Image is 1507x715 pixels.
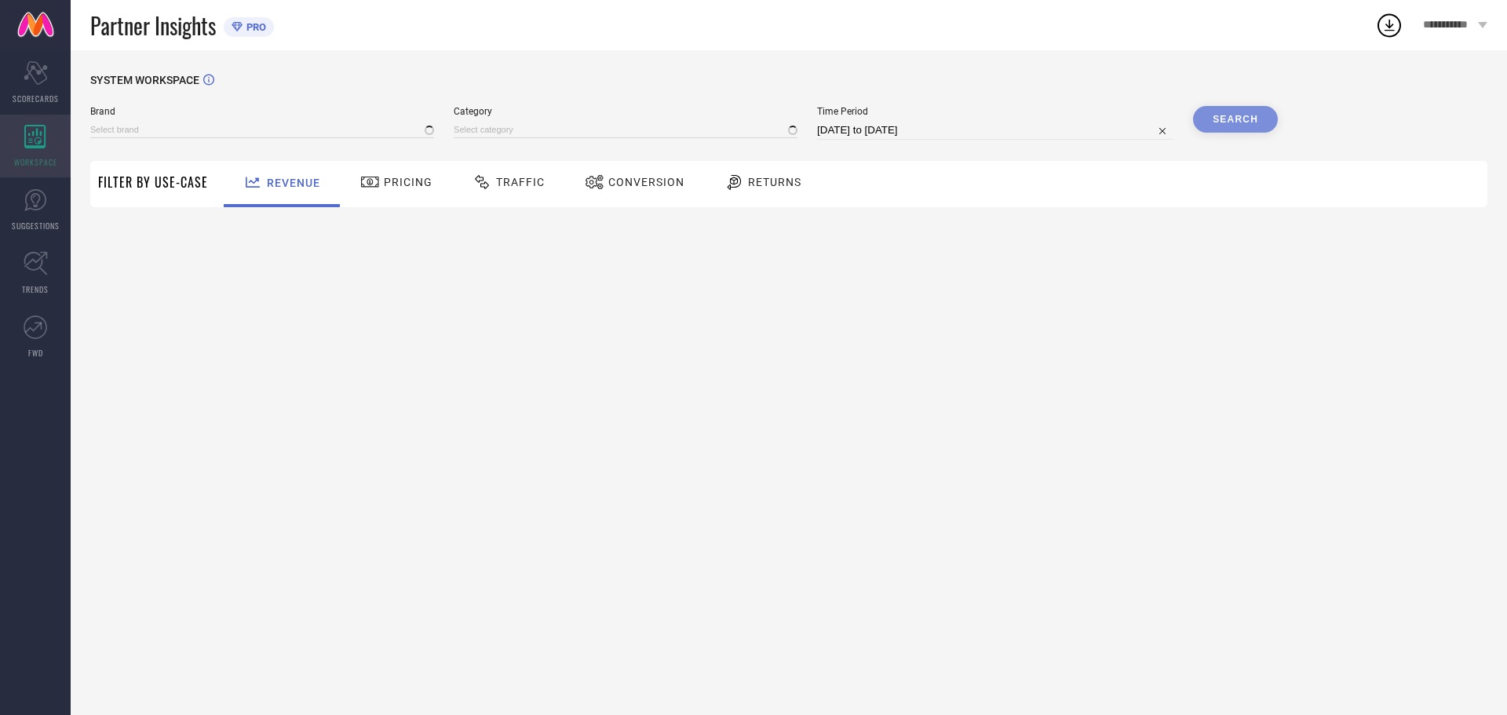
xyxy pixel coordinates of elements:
span: SCORECARDS [13,93,59,104]
span: WORKSPACE [14,156,57,168]
span: Brand [90,106,434,117]
span: FWD [28,347,43,359]
span: SUGGESTIONS [12,220,60,232]
input: Select time period [817,121,1173,140]
span: Conversion [608,176,684,188]
span: SYSTEM WORKSPACE [90,74,199,86]
span: PRO [243,21,266,33]
span: Returns [748,176,801,188]
span: Filter By Use-Case [98,173,208,192]
span: Time Period [817,106,1173,117]
span: Pricing [384,176,432,188]
span: Partner Insights [90,9,216,42]
input: Select brand [90,122,434,138]
input: Select category [454,122,797,138]
span: TRENDS [22,283,49,295]
span: Traffic [496,176,545,188]
span: Category [454,106,797,117]
div: Open download list [1375,11,1403,39]
span: Revenue [267,177,320,189]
